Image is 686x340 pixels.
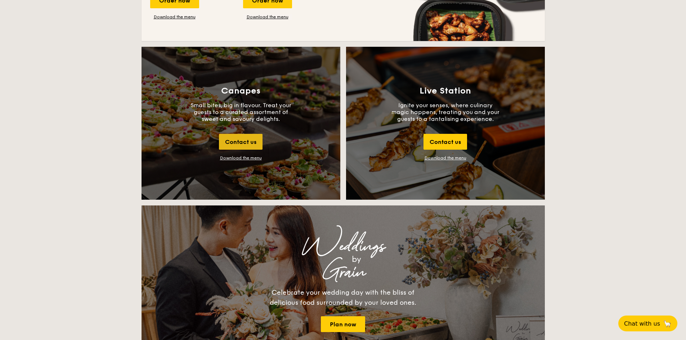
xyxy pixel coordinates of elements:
div: Grain [205,266,481,279]
p: Small bites, big in flavour. Treat your guests to a curated assortment of sweet and savoury delig... [187,102,295,122]
a: Plan now [321,316,365,332]
div: Contact us [423,134,467,150]
a: Download the menu [150,14,199,20]
span: Chat with us [624,320,660,327]
span: 🦙 [663,319,672,328]
button: Chat with us🦙 [618,316,677,331]
div: Download the menu [220,155,262,160]
div: by [232,253,481,266]
a: Download the menu [243,14,292,20]
h3: Live Station [420,86,471,96]
div: Contact us [219,134,263,150]
div: Celebrate your wedding day with the bliss of delicious food surrounded by your loved ones. [262,287,424,308]
p: Ignite your senses, where culinary magic happens, treating you and your guests to a tantalising e... [391,102,499,122]
a: Download the menu [425,155,466,160]
div: Weddings [205,240,481,253]
h3: Canapes [221,86,260,96]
